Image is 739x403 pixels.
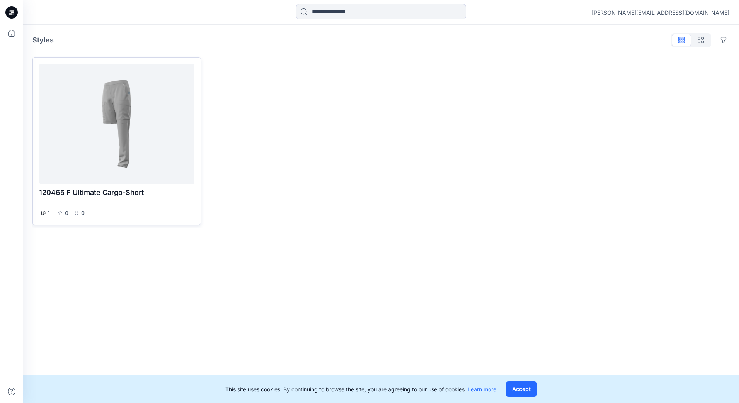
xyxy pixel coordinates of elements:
p: 120465 F Ultimate Cargo-short [39,187,194,198]
p: 0 [64,208,69,218]
p: This site uses cookies. By continuing to browse the site, you are agreeing to our use of cookies. [225,385,496,393]
a: Learn more [468,386,496,393]
button: Options [717,34,730,46]
p: Styles [32,35,54,46]
button: Accept [506,381,537,397]
div: [PERSON_NAME][EMAIL_ADDRESS][DOMAIN_NAME] [592,8,729,17]
p: 0 [80,208,85,218]
p: 1 [48,208,50,218]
